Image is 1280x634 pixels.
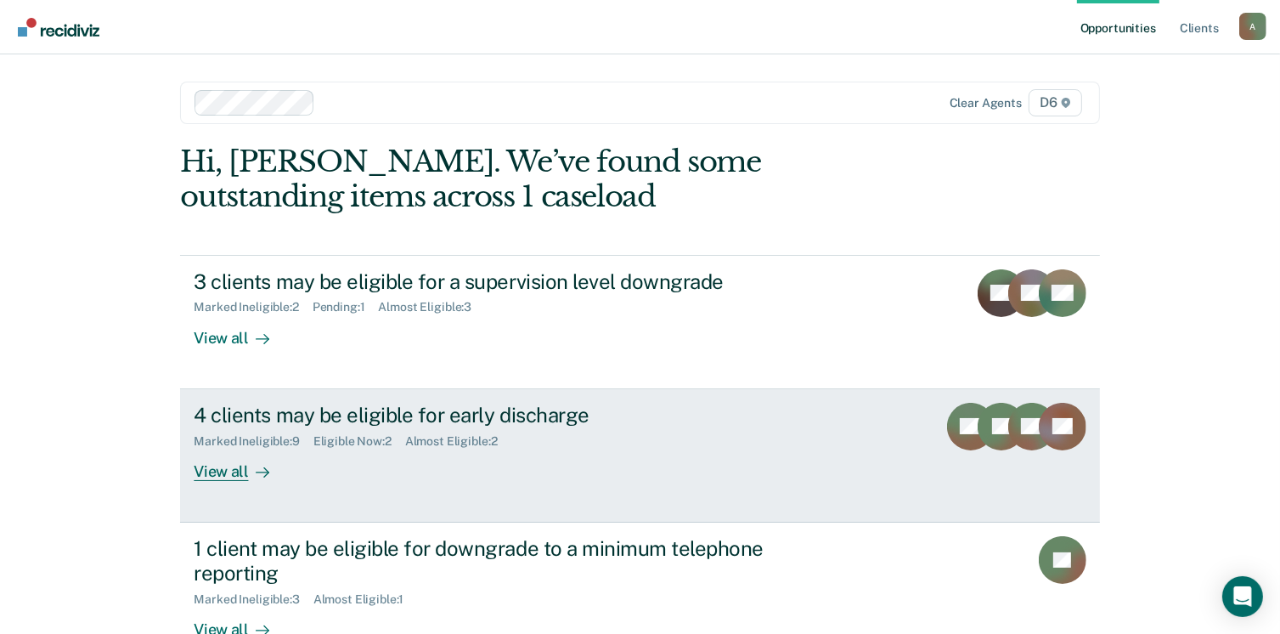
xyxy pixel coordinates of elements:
div: Pending : 1 [313,300,379,314]
div: Open Intercom Messenger [1222,576,1263,617]
div: View all [194,448,289,481]
div: 1 client may be eligible for downgrade to a minimum telephone reporting [194,536,790,586]
div: 4 clients may be eligible for early discharge [194,403,790,427]
span: D6 [1029,89,1082,116]
img: Recidiviz [18,18,99,37]
a: 4 clients may be eligible for early dischargeMarked Ineligible:9Eligible Now:2Almost Eligible:2Vi... [180,389,1099,523]
div: Marked Ineligible : 9 [194,434,313,449]
div: Almost Eligible : 3 [379,300,486,314]
div: View all [194,314,289,348]
div: Marked Ineligible : 3 [194,592,313,607]
button: Profile dropdown button [1239,13,1266,40]
div: Eligible Now : 2 [313,434,405,449]
a: 3 clients may be eligible for a supervision level downgradeMarked Ineligible:2Pending:1Almost Eli... [180,255,1099,389]
div: Marked Ineligible : 2 [194,300,312,314]
div: Almost Eligible : 1 [313,592,418,607]
div: A [1239,13,1266,40]
div: Almost Eligible : 2 [405,434,511,449]
div: Hi, [PERSON_NAME]. We’ve found some outstanding items across 1 caseload [180,144,916,214]
div: Clear agents [950,96,1022,110]
div: 3 clients may be eligible for a supervision level downgrade [194,269,790,294]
